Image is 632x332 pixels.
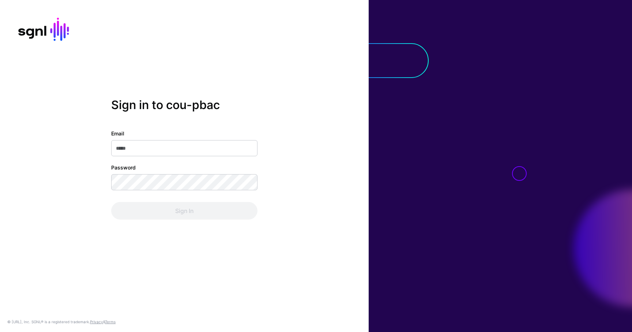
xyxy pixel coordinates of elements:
[111,130,124,137] label: Email
[105,320,116,324] a: Terms
[111,98,257,112] h2: Sign in to cou-pbac
[111,164,136,171] label: Password
[7,319,116,325] div: © [URL], Inc. SGNL® is a registered trademark. &
[90,320,103,324] a: Privacy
